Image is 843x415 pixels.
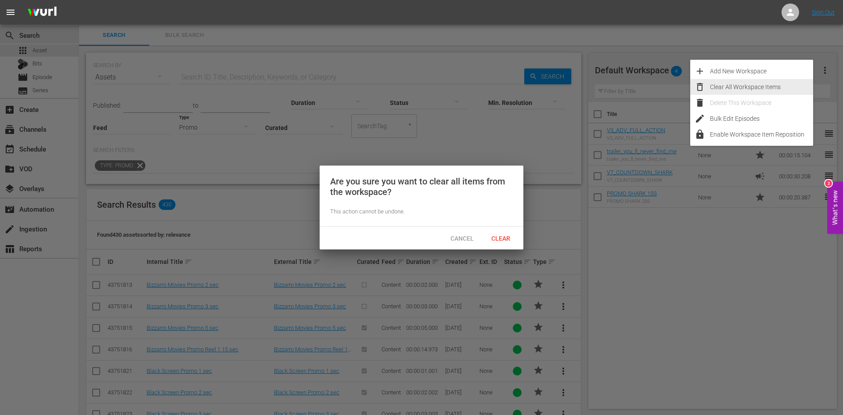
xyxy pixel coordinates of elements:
img: ans4CAIJ8jUAAAAAAAAAAAAAAAAAAAAAAAAgQb4GAAAAAAAAAAAAAAAAAAAAAAAAJMjXAAAAAAAAAAAAAAAAAAAAAAAAgAT5G... [21,2,63,23]
div: 2 [825,180,832,187]
span: add [695,66,705,76]
span: lock [695,129,705,140]
span: Clear [484,235,517,242]
div: Are you sure you want to clear all items from the workspace? [330,176,513,197]
span: menu [5,7,16,18]
a: Sign Out [812,9,835,16]
button: Open Feedback Widget [827,181,843,234]
div: Bulk Edit Episodes [710,111,813,126]
button: Clear [481,230,520,246]
div: Delete This Workspace [710,95,813,111]
div: Enable Workspace Item Reposition [710,126,813,142]
div: Add New Workspace [710,63,813,79]
button: Cancel [443,230,481,246]
span: delete [695,97,705,108]
div: This action cannot be undone. [330,208,513,216]
span: edit [695,113,705,124]
div: Clear All Workspace Items [710,79,813,95]
span: Cancel [443,235,481,242]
